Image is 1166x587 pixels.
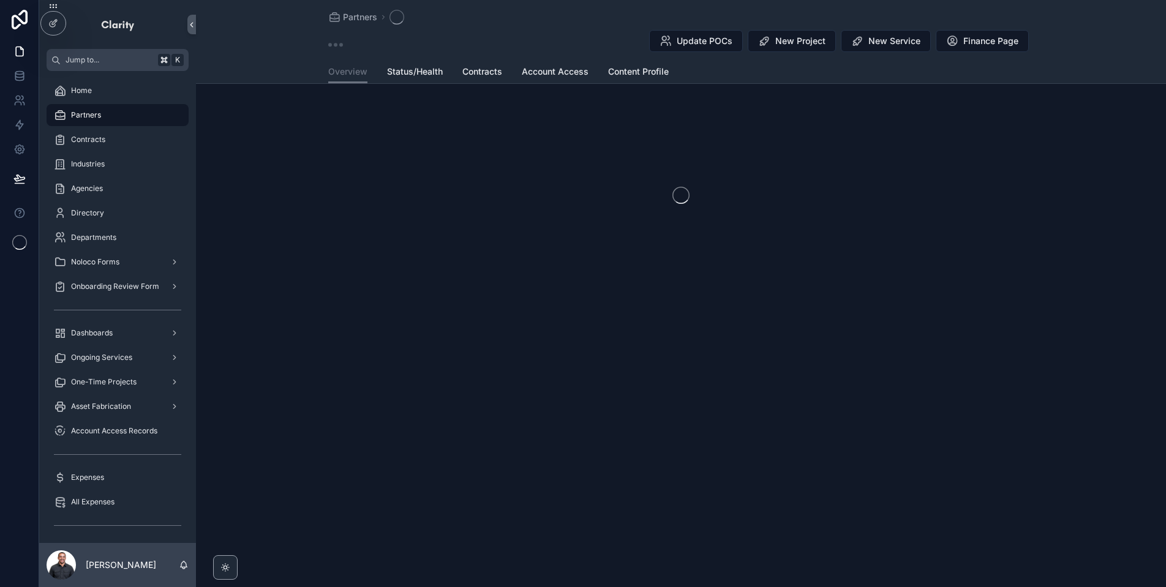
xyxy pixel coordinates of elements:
[936,30,1029,52] button: Finance Page
[608,61,669,85] a: Content Profile
[71,282,159,291] span: Onboarding Review Form
[462,65,502,78] span: Contracts
[47,80,189,102] a: Home
[71,473,104,482] span: Expenses
[47,202,189,224] a: Directory
[47,49,189,71] button: Jump to...K
[328,65,367,78] span: Overview
[71,110,101,120] span: Partners
[328,11,377,23] a: Partners
[47,395,189,417] a: Asset Fabrication
[71,208,104,218] span: Directory
[71,233,116,242] span: Departments
[71,497,115,507] span: All Expenses
[47,371,189,393] a: One-Time Projects
[963,35,1018,47] span: Finance Page
[71,328,113,338] span: Dashboards
[71,159,105,169] span: Industries
[71,353,132,362] span: Ongoing Services
[841,30,931,52] button: New Service
[387,65,443,78] span: Status/Health
[66,55,153,65] span: Jump to...
[47,322,189,344] a: Dashboards
[47,178,189,200] a: Agencies
[649,30,743,52] button: Update POCs
[71,402,131,411] span: Asset Fabrication
[608,65,669,78] span: Content Profile
[71,377,137,387] span: One-Time Projects
[47,491,189,513] a: All Expenses
[47,275,189,297] a: Onboarding Review Form
[343,11,377,23] span: Partners
[47,346,189,368] a: Ongoing Services
[522,61,589,85] a: Account Access
[677,35,732,47] span: Update POCs
[47,129,189,151] a: Contracts
[522,65,589,78] span: Account Access
[71,86,92,95] span: Home
[47,420,189,442] a: Account Access Records
[775,35,826,47] span: New Project
[47,226,189,249] a: Departments
[39,71,196,543] div: scrollable content
[47,251,189,273] a: Noloco Forms
[86,559,156,571] p: [PERSON_NAME]
[71,426,157,436] span: Account Access Records
[71,135,105,144] span: Contracts
[462,61,502,85] a: Contracts
[47,104,189,126] a: Partners
[47,153,189,175] a: Industries
[328,61,367,84] a: Overview
[387,61,443,85] a: Status/Health
[71,257,119,267] span: Noloco Forms
[748,30,836,52] button: New Project
[173,55,182,65] span: K
[100,15,135,34] img: App logo
[47,466,189,488] a: Expenses
[868,35,920,47] span: New Service
[71,184,103,193] span: Agencies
